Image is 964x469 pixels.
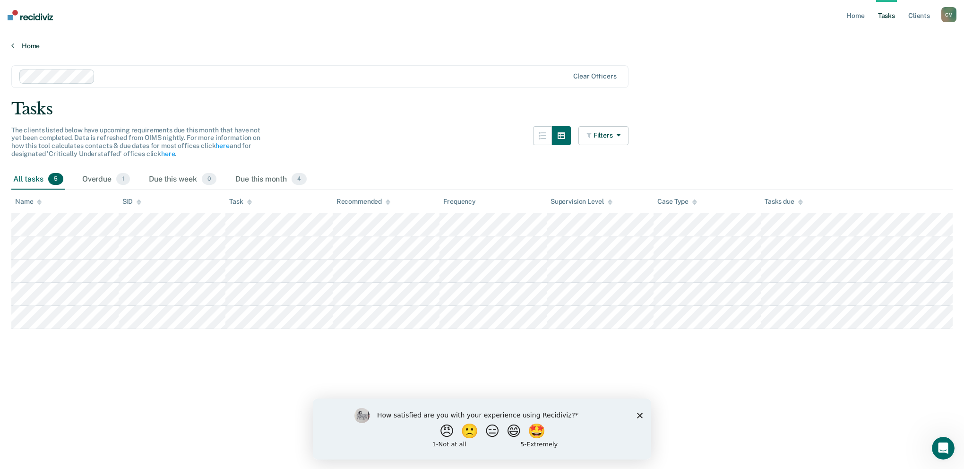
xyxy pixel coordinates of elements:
div: SID [122,198,142,206]
div: Clear officers [573,72,617,80]
span: 4 [292,173,307,185]
span: 1 [116,173,130,185]
iframe: Intercom live chat [932,437,955,460]
div: Case Type [657,198,697,206]
div: Tasks due [765,198,803,206]
div: Supervision Level [551,198,612,206]
div: Due this week0 [147,169,218,190]
a: here [215,142,229,149]
button: CM [941,7,956,22]
div: Recommended [336,198,390,206]
div: Frequency [443,198,476,206]
div: Name [15,198,42,206]
iframe: Survey by Kim from Recidiviz [313,399,651,460]
img: Recidiviz [8,10,53,20]
a: here [161,150,175,157]
span: 0 [202,173,216,185]
div: Task [229,198,251,206]
div: C M [941,7,956,22]
div: Tasks [11,99,953,119]
span: The clients listed below have upcoming requirements due this month that have not yet been complet... [11,126,260,157]
div: All tasks5 [11,169,65,190]
div: Overdue1 [80,169,132,190]
a: Home [11,42,953,50]
button: Filters [578,126,628,145]
span: 5 [48,173,63,185]
div: Due this month4 [233,169,309,190]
